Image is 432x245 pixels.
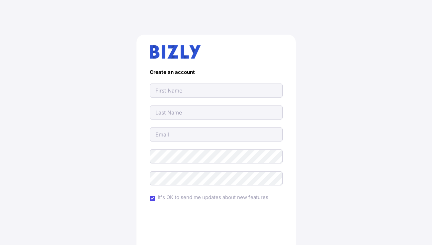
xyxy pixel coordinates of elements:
input: Last Name [150,106,283,120]
iframe: reCAPTCHA [166,211,267,237]
h4: Create an account [150,69,283,76]
input: Email [150,127,283,141]
img: bizly_logo.svg [150,45,201,59]
label: It's OK to send me updates about new features [158,193,268,201]
input: First Name [150,84,283,98]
